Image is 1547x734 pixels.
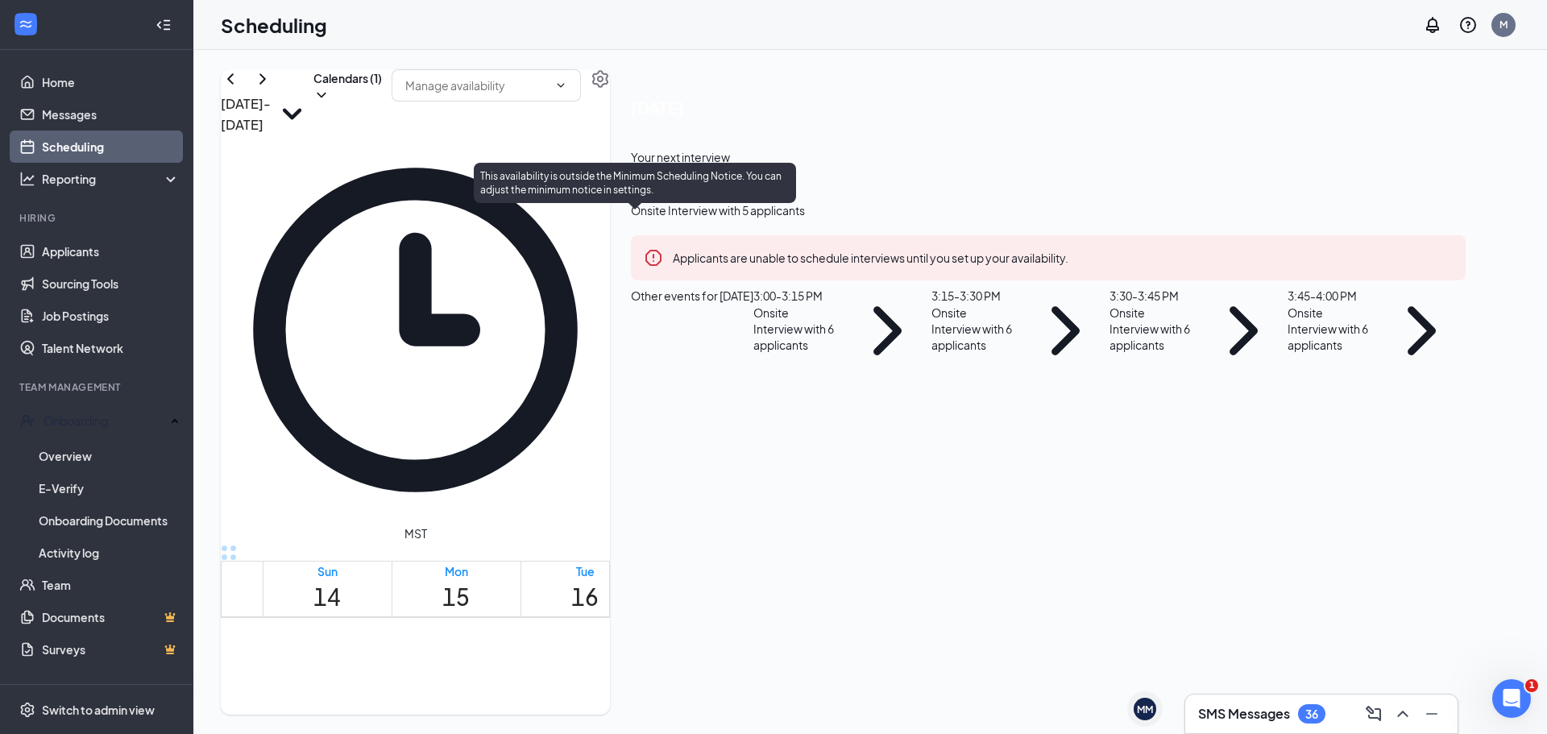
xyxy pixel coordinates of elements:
div: 36 [1305,707,1318,721]
svg: ChevronRight [1378,287,1466,375]
svg: ChevronRight [1200,287,1288,375]
a: E-Verify [39,472,180,504]
div: Hiring [19,211,176,225]
button: Minimize [1419,701,1445,727]
div: Onsite Interview with 6 applicants [1288,305,1374,353]
h1: 15 [442,579,470,615]
div: 3:30 - 3:45 PM [1109,287,1196,305]
div: Applicants are unable to schedule interviews until you set up your availability. [673,248,1068,266]
a: Overview [39,440,180,472]
a: Talent Network [42,332,180,364]
div: 3:15 - 3:30 PM [931,287,1018,305]
a: Onboarding Documents [39,504,180,537]
div: Other events for [DATE] [631,287,753,375]
h1: 14 [313,579,341,615]
a: Scheduling [42,131,180,163]
h3: [DATE] - [DATE] [221,93,271,135]
svg: ComposeMessage [1364,704,1383,724]
div: Your next interview [631,148,1466,166]
div: 3:45 - 4:00 PM [1288,287,1374,305]
svg: ChevronRight [253,69,272,89]
div: Onsite Interview with 6 applicants [753,305,840,353]
div: Onsite Interview with 5 applicants [631,201,1466,219]
svg: ChevronUp [1393,704,1412,724]
a: Messages [42,98,180,131]
a: Team [42,569,180,601]
span: 1 [1525,679,1538,692]
svg: Notifications [1423,15,1442,35]
input: Manage availability [405,77,548,94]
button: ComposeMessage [1361,701,1387,727]
a: Activity log [39,537,180,569]
svg: Settings [19,702,35,718]
svg: Analysis [19,171,35,187]
h1: 2:45 - 3:00 PM [631,166,1466,201]
h1: 16 [571,579,599,615]
h1: Scheduling [221,11,327,39]
svg: Error [644,248,663,267]
svg: ChevronLeft [221,69,240,89]
div: Team Management [19,380,176,394]
a: SurveysCrown [42,633,180,666]
div: Reporting [42,171,180,187]
span: [DATE] [631,95,1466,120]
svg: WorkstreamLogo [18,16,34,32]
svg: QuestionInfo [1458,15,1478,35]
div: Onboarding [44,413,166,429]
svg: ChevronRight [1022,287,1109,375]
svg: UserCheck [19,413,35,429]
a: Applicants [42,235,180,267]
svg: Minimize [1422,704,1441,724]
a: September 14, 2025 [310,562,344,616]
div: This availability is outside the Minimum Scheduling Notice. You can adjust the minimum notice in ... [474,163,796,203]
iframe: Intercom live chat [1492,679,1531,718]
div: Tue [571,563,599,579]
div: Switch to admin view [42,702,155,718]
svg: Clock [221,135,610,525]
a: September 16, 2025 [568,562,602,616]
svg: Collapse [156,17,172,33]
a: September 15, 2025 [439,562,473,616]
svg: ChevronRight [844,287,931,375]
button: ChevronUp [1390,701,1416,727]
a: Job Postings [42,300,180,332]
div: MM [1137,703,1153,716]
div: Onsite Interview with 6 applicants [1109,305,1196,353]
svg: ChevronDown [554,79,567,92]
svg: Settings [591,69,610,89]
span: MST [404,525,427,542]
div: M [1499,18,1508,31]
a: Home [42,66,180,98]
svg: SmallChevronDown [271,93,313,135]
div: 3:00 - 3:15 PM [753,287,840,305]
div: Onsite Interview with 6 applicants [931,305,1018,353]
a: Sourcing Tools [42,267,180,300]
div: Sun [313,563,341,579]
a: DocumentsCrown [42,601,180,633]
h3: SMS Messages [1198,705,1290,723]
svg: ChevronDown [313,87,330,103]
div: Mon [442,563,470,579]
a: Settings [591,69,610,135]
button: Calendars (1)ChevronDown [313,69,382,103]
